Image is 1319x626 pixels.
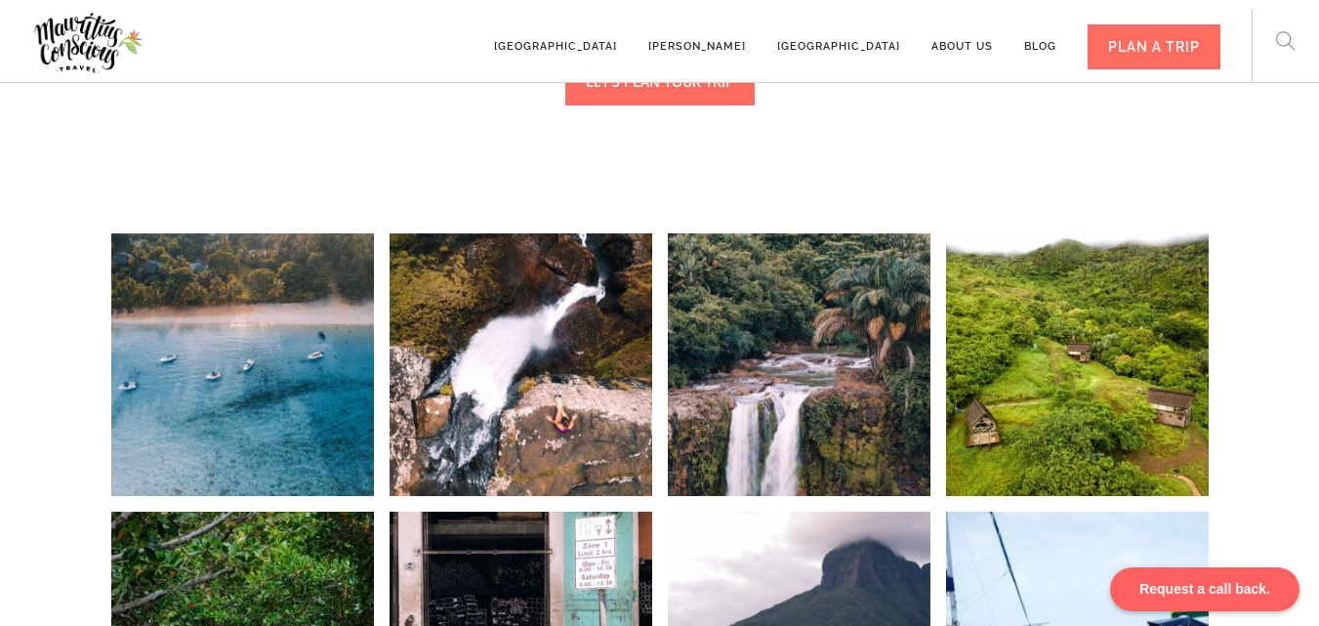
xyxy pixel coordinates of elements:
[648,11,746,64] a: [PERSON_NAME]
[1088,24,1220,69] div: PLAN A TRIP
[1110,567,1299,611] div: Request a call back.
[1088,11,1220,64] a: PLAN A TRIP
[494,11,617,64] a: [GEOGRAPHIC_DATA]
[1024,11,1056,64] a: Blog
[31,6,145,79] img: Mauritius Conscious Travel
[777,11,900,64] a: [GEOGRAPHIC_DATA]
[931,11,993,64] a: About us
